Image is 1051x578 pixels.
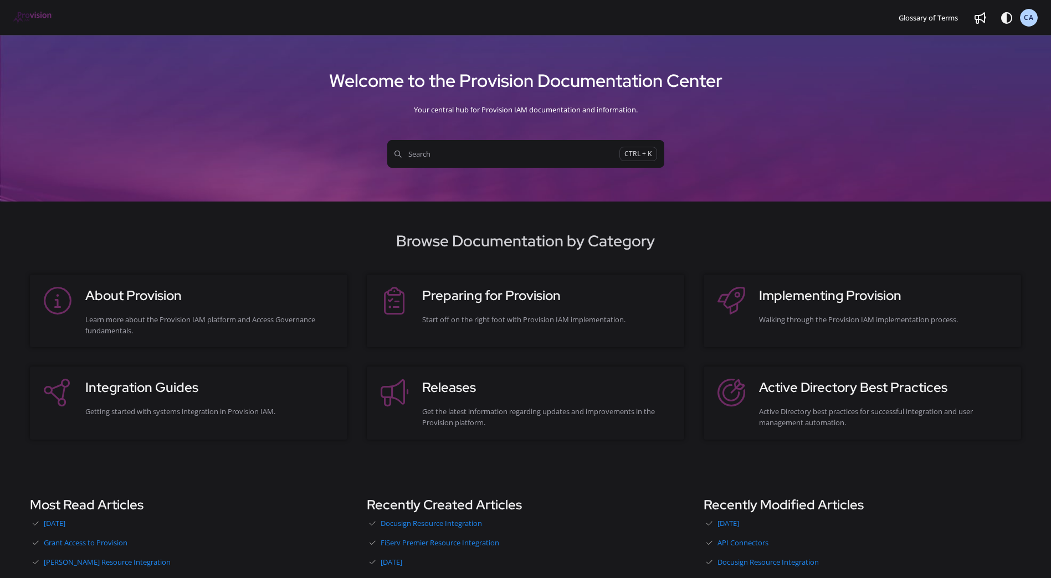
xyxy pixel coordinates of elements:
[422,378,673,398] h3: Releases
[378,378,673,428] a: ReleasesGet the latest information regarding updates and improvements in the Provision platform.
[422,406,673,428] div: Get the latest information regarding updates and improvements in the Provision platform.
[422,314,673,325] div: Start off on the right foot with Provision IAM implementation.
[13,96,1038,123] div: Your central hub for Provision IAM documentation and information.
[41,286,336,336] a: About ProvisionLearn more about the Provision IAM platform and Access Governance fundamentals.
[1024,13,1034,23] span: CA
[30,495,347,515] h3: Most Read Articles
[759,378,1010,398] h3: Active Directory Best Practices
[1020,9,1038,27] button: CA
[13,66,1038,96] h1: Welcome to the Provision Documentation Center
[30,515,347,531] a: [DATE]
[367,495,684,515] h3: Recently Created Articles
[13,12,53,24] img: brand logo
[704,495,1021,515] h3: Recently Modified Articles
[367,534,684,551] a: FiServ Premier Resource Integration
[30,554,347,570] a: [PERSON_NAME] Resource Integration
[367,554,684,570] a: [DATE]
[759,314,1010,325] div: Walking through the Provision IAM implementation process.
[715,286,1010,336] a: Implementing ProvisionWalking through the Provision IAM implementation process.
[85,378,336,398] h3: Integration Guides
[971,9,989,27] a: Whats new
[759,406,1010,428] div: Active Directory best practices for successful integration and user management automation.
[367,515,684,531] a: Docusign Resource Integration
[704,515,1021,531] a: [DATE]
[378,286,673,336] a: Preparing for ProvisionStart off on the right foot with Provision IAM implementation.
[13,229,1038,252] h2: Browse Documentation by Category
[704,554,1021,570] a: Docusign Resource Integration
[759,286,1010,306] h3: Implementing Provision
[619,147,657,162] span: CTRL + K
[387,140,664,168] button: SearchCTRL + K
[85,314,336,336] div: Learn more about the Provision IAM platform and Access Governance fundamentals.
[13,12,53,24] a: Project logo
[704,534,1021,551] a: API Connectors
[422,286,673,306] h3: Preparing for Provision
[998,9,1016,27] button: Theme options
[394,148,619,159] span: Search
[41,378,336,428] a: Integration GuidesGetting started with systems integration in Provision IAM.
[715,378,1010,428] a: Active Directory Best PracticesActive Directory best practices for successful integration and use...
[85,286,336,306] h3: About Provision
[899,13,958,23] span: Glossary of Terms
[30,534,347,551] a: Grant Access to Provision
[85,406,336,417] div: Getting started with systems integration in Provision IAM.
